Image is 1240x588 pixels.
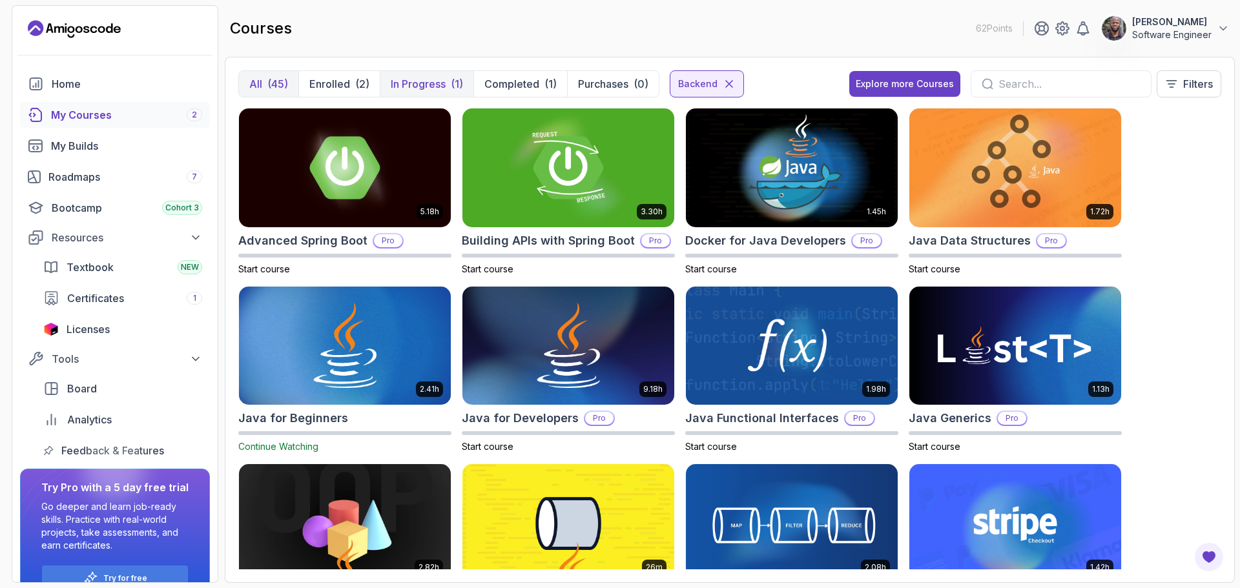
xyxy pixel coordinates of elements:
span: Start course [909,441,960,452]
img: user profile image [1102,16,1126,41]
h2: Java Functional Interfaces [685,409,839,427]
div: (1) [544,76,557,92]
p: 1.45h [867,207,886,217]
button: In Progress(1) [380,71,473,97]
button: Tools [20,347,210,370]
img: Building APIs with Spring Boot card [462,108,674,227]
input: Search... [998,76,1141,92]
h2: Java Generics [909,409,991,427]
p: 9.18h [643,384,663,394]
div: Bootcamp [52,200,202,216]
img: jetbrains icon [43,323,59,336]
p: Go deeper and learn job-ready skills. Practice with real-world projects, take assessments, and ea... [41,500,189,552]
a: Try for free [103,573,147,583]
p: Software Engineer [1132,28,1212,41]
p: 2.08h [865,562,886,573]
p: Pro [641,234,670,247]
span: Start course [238,263,290,274]
p: Pro [374,234,402,247]
img: Java for Beginners card [239,287,451,405]
img: Docker for Java Developers card [686,108,898,227]
div: Roadmaps [48,169,202,185]
p: [PERSON_NAME] [1132,15,1212,28]
p: 1.98h [866,384,886,394]
p: Completed [484,76,539,92]
div: My Courses [51,107,202,123]
h2: Advanced Spring Boot [238,232,367,250]
div: Tools [52,351,202,367]
a: builds [20,133,210,159]
img: Java for Developers card [462,287,674,405]
a: feedback [36,438,210,463]
a: bootcamp [20,195,210,221]
div: (45) [267,76,288,92]
button: Completed(1) [473,71,567,97]
img: Java Streams Essentials card [462,464,674,583]
span: Analytics [67,412,112,427]
h2: Java for Developers [462,409,579,427]
a: board [36,376,210,401]
div: My Builds [51,138,202,154]
span: Start course [909,263,960,274]
p: 1.42h [1090,562,1110,573]
button: user profile image[PERSON_NAME]Software Engineer [1101,15,1230,41]
span: 1 [193,293,196,303]
img: Java Generics card [909,287,1121,405]
button: Enrolled(2) [298,71,380,97]
h2: courses [230,18,292,39]
a: courses [20,102,210,128]
span: Textbook [67,259,114,275]
span: Start course [685,263,737,274]
h2: Docker for Java Developers [685,232,846,250]
span: Start course [462,263,513,274]
p: 2.41h [420,384,439,394]
button: Filters [1157,70,1221,97]
p: In Progress [391,76,446,92]
span: Start course [685,441,737,452]
p: 5.18h [420,207,439,217]
p: Pro [585,412,614,425]
button: Open Feedback Button [1193,542,1224,573]
a: textbook [36,254,210,280]
a: home [20,71,210,97]
span: 7 [192,172,197,182]
p: Pro [1037,234,1066,247]
span: Cohort 3 [165,203,199,213]
button: Resources [20,226,210,249]
img: Stripe Checkout card [909,464,1121,583]
p: Pro [845,412,874,425]
h2: Java Data Structures [909,232,1031,250]
span: Licenses [67,321,110,337]
p: Enrolled [309,76,350,92]
p: Purchases [578,76,628,92]
img: Java Data Structures card [909,108,1121,227]
img: Java Functional Interfaces card [686,287,898,405]
div: (1) [451,76,463,92]
span: NEW [181,262,199,272]
h2: Building APIs with Spring Boot [462,232,635,250]
span: 2 [192,110,197,120]
p: 62 Points [976,22,1013,35]
p: Backend [678,77,718,90]
img: Advanced Spring Boot card [239,108,451,227]
a: analytics [36,407,210,432]
p: All [249,76,262,92]
div: Resources [52,230,202,245]
p: Pro [852,234,881,247]
span: Start course [462,441,513,452]
div: Home [52,76,202,92]
p: 3.30h [641,207,663,217]
a: licenses [36,316,210,342]
div: (0) [634,76,648,92]
button: All(45) [239,71,298,97]
span: Certificates [67,290,124,306]
a: Landing page [28,19,121,39]
h2: Java for Beginners [238,409,348,427]
img: Java Streams card [686,464,898,583]
p: Pro [998,412,1026,425]
div: (2) [355,76,369,92]
span: Continue Watching [238,441,318,452]
button: Purchases(0) [567,71,659,97]
a: roadmaps [20,164,210,190]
